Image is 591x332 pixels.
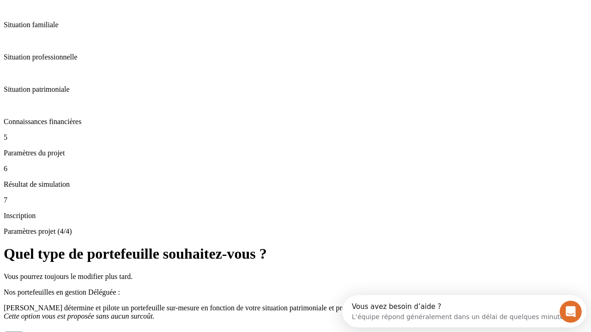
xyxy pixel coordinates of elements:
[4,196,587,204] p: 7
[4,165,587,173] p: 6
[4,227,587,236] p: Paramètres projet (4/4)
[4,149,587,157] p: Paramètres du projet
[4,85,587,94] p: Situation patrimoniale
[342,295,586,327] iframe: Intercom live chat discovery launcher
[4,21,587,29] p: Situation familiale
[4,133,587,142] p: 5
[560,301,582,323] iframe: Intercom live chat
[4,53,587,61] p: Situation professionnelle
[4,180,587,189] p: Résultat de simulation
[4,212,587,220] p: Inscription
[10,15,227,25] div: L’équipe répond généralement dans un délai de quelques minutes.
[4,118,587,126] p: Connaissances financières
[4,4,254,29] div: Ouvrir le Messenger Intercom
[4,288,587,296] p: Nos portefeuilles en gestion Déléguée :
[4,273,587,281] p: Vous pourrez toujours le modifier plus tard.
[10,8,227,15] div: Vous avez besoin d’aide ?
[4,312,155,320] span: Cette option vous est proposée sans aucun surcoût.
[4,304,383,312] span: [PERSON_NAME] détermine et pilote un portefeuille sur-mesure en fonction de votre situation patri...
[4,245,587,262] h1: Quel type de portefeuille souhaitez-vous ?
